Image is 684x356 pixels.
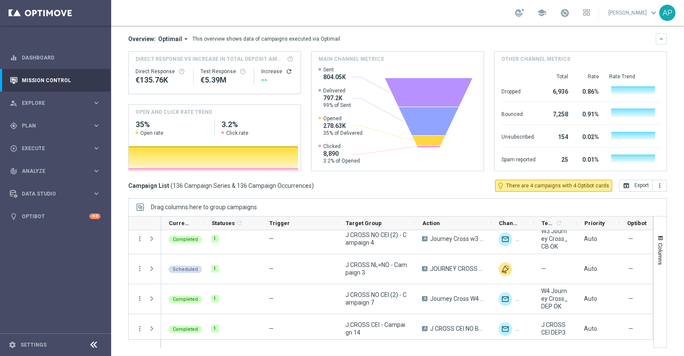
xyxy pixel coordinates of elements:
[200,75,248,85] div: €5,391,982
[226,130,248,136] span: Click rate
[211,295,219,303] div: 1
[323,73,346,81] span: 804.05K
[323,115,363,122] span: Opened
[584,325,597,332] span: Auto
[498,322,512,336] img: Optimail
[649,8,658,18] span: keyboard_arrow_down
[607,6,659,19] a: [PERSON_NAME]keyboard_arrow_down
[89,214,100,219] div: +10
[9,190,101,197] button: Data Studio keyboard_arrow_right
[516,232,529,246] img: Other
[173,237,198,242] span: Completed
[323,143,360,150] span: Clicked
[211,235,219,243] div: 1
[318,55,384,63] h4: Main channel metrics
[659,5,675,21] div: AP
[657,243,664,265] span: Columns
[516,292,529,306] div: Other
[542,220,554,226] span: Templates
[623,182,630,189] i: open_in_browser
[10,99,18,107] i: person_search
[555,220,562,226] i: refresh
[10,69,100,92] div: Mission Control
[168,325,202,333] colored-tag: Completed
[236,220,243,226] i: refresh
[345,321,407,336] span: J CROSS CEI - Campaign 14
[498,262,512,276] img: Other
[10,122,18,130] i: gps_fixed
[269,220,290,226] span: Trigger
[323,122,363,130] span: 278.63K
[261,68,294,75] div: Increase
[9,168,101,175] button: track_changes Analyze keyboard_arrow_right
[9,54,101,61] button: equalizer Dashboard
[346,220,382,226] span: Target Group
[22,46,100,69] a: Dashboard
[212,220,235,226] span: Statuses
[156,35,192,43] button: Optimail arrow_drop_down
[22,169,92,174] span: Analyze
[578,129,599,143] div: 0.02%
[656,33,667,44] button: keyboard_arrow_down
[168,295,202,303] colored-tag: Completed
[430,295,484,303] span: Journey Cross W4 dep
[422,220,440,226] span: Action
[136,75,186,85] div: €135,757
[22,205,89,228] a: Optibot
[9,145,101,152] div: play_circle_outline Execute keyboard_arrow_right
[10,145,18,152] i: play_circle_outline
[22,69,100,92] a: Mission Control
[171,182,173,190] span: (
[92,144,100,152] i: keyboard_arrow_right
[628,325,633,332] span: —
[609,73,660,80] div: Rate Trend
[546,129,568,143] div: 154
[136,235,144,243] button: more_vert
[200,68,248,75] div: Test Response
[430,265,484,273] span: JOURNEY CROSS NL=0 W3 CB
[92,167,100,175] i: keyboard_arrow_right
[136,108,212,116] h4: OPEN AND CLICK RATE TREND
[323,94,351,102] span: 797.2K
[323,130,363,136] span: 35% of Delivered
[345,231,407,246] span: J CROSS NO CEI (2) - Campaign 4
[584,235,597,242] span: Auto
[501,107,536,120] div: Bounced
[128,182,314,190] h3: Campaign List
[546,107,568,120] div: 7,258
[173,267,198,272] span: Scheduled
[584,295,597,302] span: Auto
[235,218,243,228] span: Calculate column
[136,325,144,332] button: more_vert
[658,36,664,42] i: keyboard_arrow_down
[9,77,101,84] button: Mission Control
[501,84,536,98] div: Dropped
[9,122,101,129] div: gps_fixed Plan keyboard_arrow_right
[261,75,294,85] div: --
[323,87,351,94] span: Delivered
[546,152,568,166] div: 25
[10,99,92,107] div: Explore
[9,213,101,220] button: lightbulb Optibot +10
[136,265,144,273] i: more_vert
[506,182,609,190] span: There are 4 campaigns with 4 Optibot cards
[182,35,190,43] i: arrow_drop_down
[323,102,351,109] span: 99% of Sent
[168,265,202,273] colored-tag: Scheduled
[516,322,529,336] div: Other
[169,220,189,226] span: Current Status
[22,191,92,196] span: Data Studio
[497,182,504,190] i: lightbulb_outline
[323,66,346,73] span: Sent
[211,325,219,332] div: 1
[499,220,519,226] span: Channel
[501,152,536,166] div: Spam reported
[211,265,219,273] div: 1
[541,287,569,310] span: W4 Journey Cross_DEP OK
[541,265,546,273] span: —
